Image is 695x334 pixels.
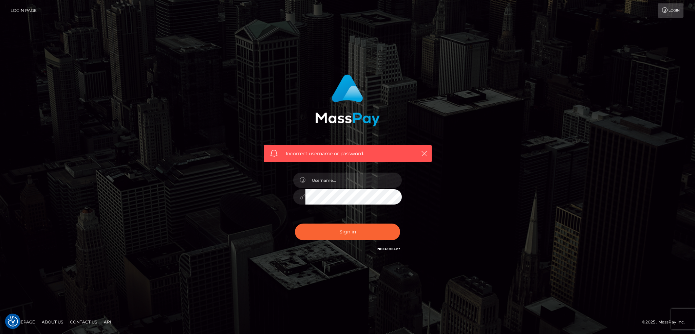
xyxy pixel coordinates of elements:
a: Login Page [11,3,37,18]
a: About Us [39,317,66,327]
a: API [101,317,114,327]
a: Contact Us [67,317,100,327]
button: Sign in [295,224,400,240]
div: © 2025 , MassPay Inc. [642,318,690,326]
a: Login [658,3,683,18]
span: Incorrect username or password. [286,150,410,157]
img: MassPay Login [315,74,380,126]
a: Need Help? [377,247,400,251]
a: Homepage [7,317,38,327]
button: Consent Preferences [8,316,18,327]
img: Revisit consent button [8,316,18,327]
input: Username... [305,173,402,188]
